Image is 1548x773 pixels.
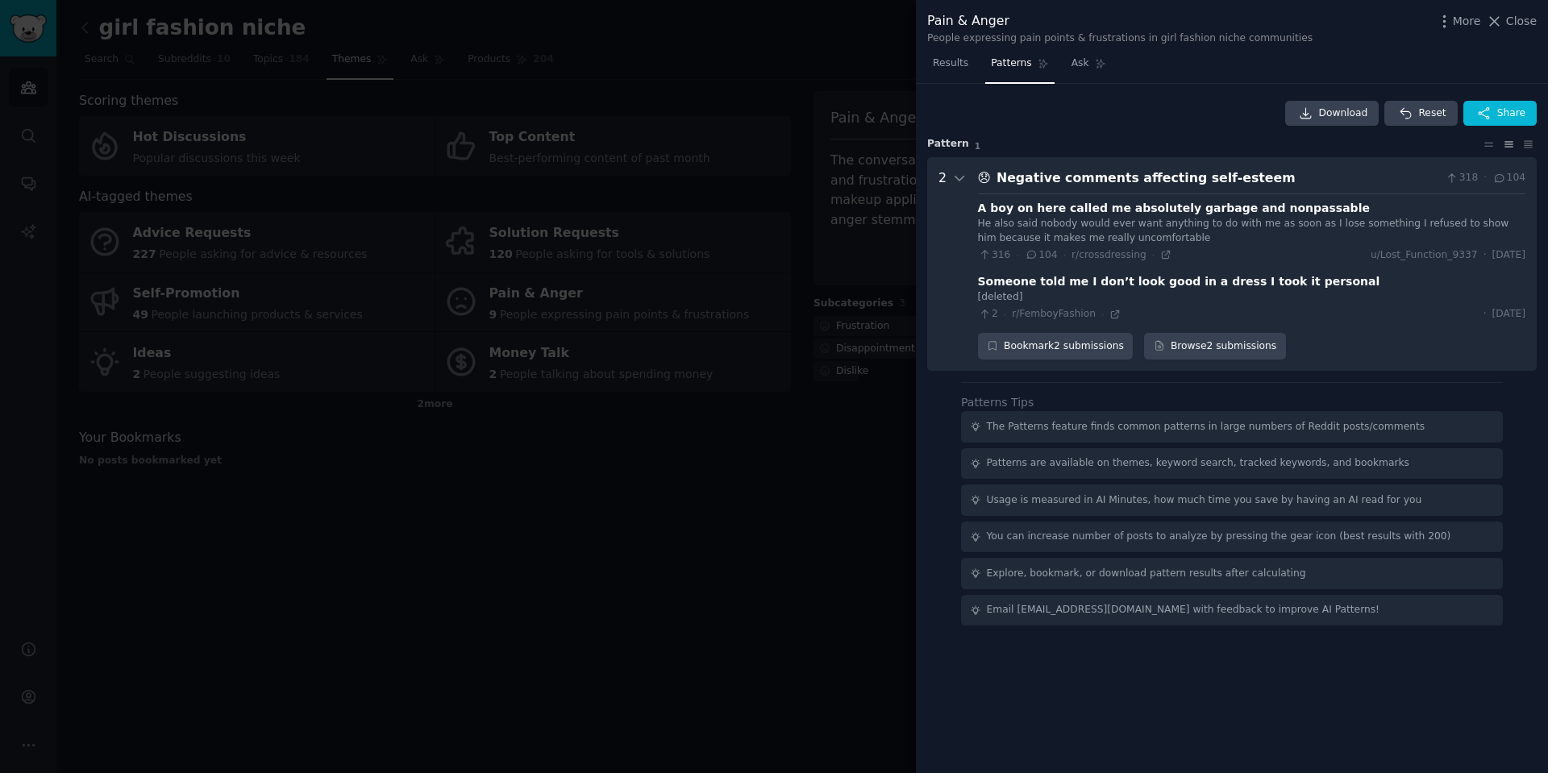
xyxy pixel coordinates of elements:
span: · [1483,171,1487,185]
span: Results [933,56,968,71]
button: Bookmark2 submissions [978,333,1134,360]
span: 😞 [978,170,991,185]
div: Usage is measured in AI Minutes, how much time you save by having an AI read for you [987,493,1422,508]
span: More [1453,13,1481,30]
span: · [1483,307,1487,322]
span: Share [1497,106,1525,121]
span: Reset [1418,106,1446,121]
a: Ask [1066,51,1112,84]
a: Patterns [985,51,1054,84]
button: Reset [1384,101,1457,127]
span: · [1004,309,1006,320]
div: Pain & Anger [927,11,1313,31]
div: You can increase number of posts to analyze by pressing the gear icon (best results with 200) [987,530,1451,544]
span: 104 [1492,171,1525,185]
div: Explore, bookmark, or download pattern results after calculating [987,567,1306,581]
a: Results [927,51,974,84]
span: u/Lost_Function_9337 [1371,248,1478,263]
span: · [1483,248,1487,263]
span: · [1063,249,1066,260]
div: 2 [938,168,947,360]
a: Browse2 submissions [1144,333,1285,360]
span: · [1101,309,1104,320]
span: · [1016,249,1018,260]
span: 104 [1025,248,1058,263]
span: [DATE] [1492,307,1525,322]
div: The Patterns feature finds common patterns in large numbers of Reddit posts/comments [987,420,1425,434]
div: A boy on here called me absolutely garbage and nonpassable [978,200,1370,217]
label: Patterns Tips [961,396,1034,409]
span: 2 [978,307,998,322]
span: Close [1506,13,1537,30]
div: He also said nobody would ever want anything to do with me as soon as I lose something I refused ... [978,217,1525,245]
span: Ask [1072,56,1089,71]
button: Close [1486,13,1537,30]
button: More [1436,13,1481,30]
span: r/crossdressing [1072,249,1146,260]
span: 316 [978,248,1011,263]
div: Someone told me I don’t look good in a dress I took it personal [978,273,1380,290]
span: r/FemboyFashion [1012,308,1096,319]
button: Share [1463,101,1537,127]
div: People expressing pain points & frustrations in girl fashion niche communities [927,31,1313,46]
div: Patterns are available on themes, keyword search, tracked keywords, and bookmarks [987,456,1409,471]
div: Email [EMAIL_ADDRESS][DOMAIN_NAME] with feedback to improve AI Patterns! [987,603,1380,617]
span: Patterns [991,56,1031,71]
span: 318 [1445,171,1478,185]
a: Download [1285,101,1379,127]
span: [DATE] [1492,248,1525,263]
div: Negative comments affecting self-esteem [997,168,1439,189]
div: Bookmark 2 submissions [978,333,1134,360]
span: Download [1319,106,1368,121]
span: · [1152,249,1155,260]
span: 1 [975,141,980,151]
span: Pattern [927,137,969,152]
div: [deleted] [978,290,1525,305]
